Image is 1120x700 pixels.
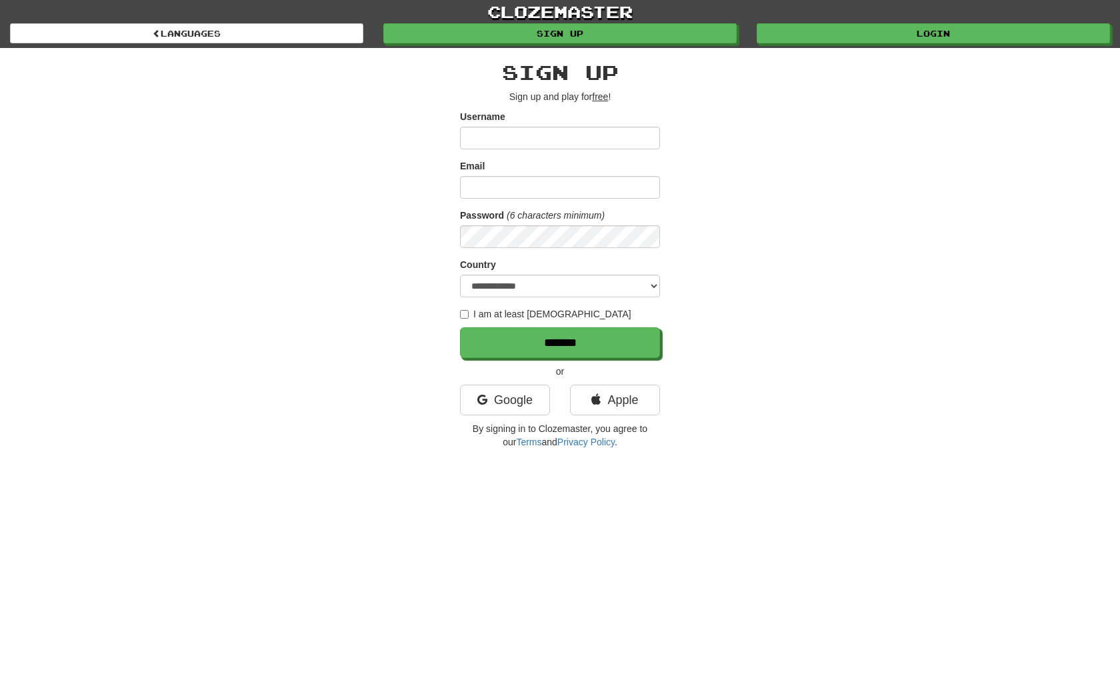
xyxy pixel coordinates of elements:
[557,437,615,447] a: Privacy Policy
[460,307,631,321] label: I am at least [DEMOGRAPHIC_DATA]
[460,258,496,271] label: Country
[592,91,608,102] u: free
[757,23,1110,43] a: Login
[460,310,469,319] input: I am at least [DEMOGRAPHIC_DATA]
[516,437,541,447] a: Terms
[460,159,485,173] label: Email
[383,23,737,43] a: Sign up
[460,385,550,415] a: Google
[460,422,660,449] p: By signing in to Clozemaster, you agree to our and .
[460,110,505,123] label: Username
[460,365,660,378] p: or
[460,90,660,103] p: Sign up and play for !
[460,61,660,83] h2: Sign up
[507,210,605,221] em: (6 characters minimum)
[460,209,504,222] label: Password
[10,23,363,43] a: Languages
[570,385,660,415] a: Apple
